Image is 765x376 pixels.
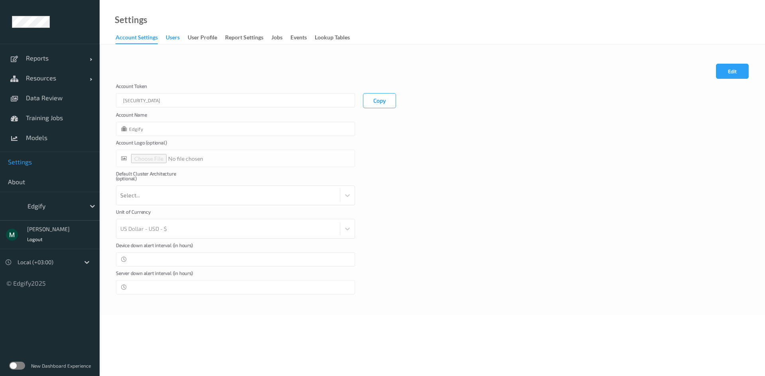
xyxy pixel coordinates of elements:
label: Unit of Currency [116,209,196,219]
a: events [290,32,315,43]
div: User Profile [188,33,217,43]
label: Account Name [116,112,196,122]
a: Report Settings [225,32,271,43]
div: Account Settings [116,33,158,44]
a: Account Settings [116,32,166,44]
label: Default Cluster Architecture (optional) [116,171,196,185]
button: Copy [363,93,396,108]
a: Settings [115,16,147,24]
label: Account Logo (optional) [116,140,196,150]
a: users [166,32,188,43]
div: Jobs [271,33,282,43]
div: events [290,33,307,43]
label: Device down alert interval (in hours) [116,243,196,252]
div: Report Settings [225,33,263,43]
label: Server down alert interval (in hours) [116,271,196,280]
div: users [166,33,180,43]
div: Lookup Tables [315,33,350,43]
button: Edit [716,64,749,79]
a: User Profile [188,32,225,43]
label: Account Token [116,84,196,93]
a: Jobs [271,32,290,43]
a: Lookup Tables [315,32,358,43]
